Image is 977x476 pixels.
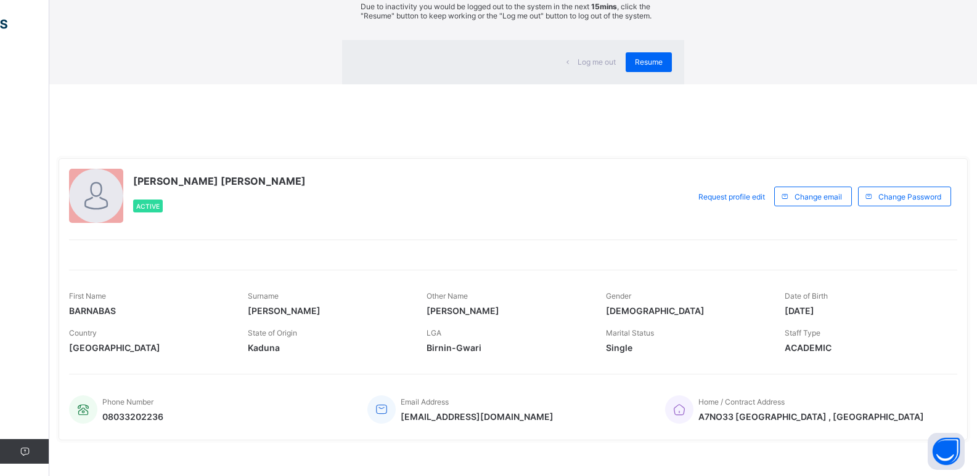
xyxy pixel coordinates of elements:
[136,203,160,210] span: Active
[361,2,666,20] p: Due to inactivity you would be logged out to the system in the next , click the "Resume" button t...
[785,305,945,316] span: [DATE]
[102,411,163,422] span: 08033202236
[591,2,617,11] strong: 15mins
[248,342,408,353] span: Kaduna
[606,305,766,316] span: [DEMOGRAPHIC_DATA]
[606,328,654,337] span: Marital Status
[401,411,554,422] span: [EMAIL_ADDRESS][DOMAIN_NAME]
[427,342,587,353] span: Birnin-Gwari
[635,57,663,67] span: Resume
[427,328,441,337] span: LGA
[133,175,306,187] span: [PERSON_NAME] [PERSON_NAME]
[427,291,468,301] span: Other Name
[69,328,97,337] span: Country
[785,291,828,301] span: Date of Birth
[795,192,842,201] span: Change email
[69,305,229,316] span: BARNABAS
[69,342,229,353] span: [GEOGRAPHIC_DATA]
[248,305,408,316] span: [PERSON_NAME]
[248,291,279,301] span: Surname
[578,57,616,67] span: Log me out
[785,342,945,353] span: ACADEMIC
[698,411,924,422] span: A7NO33 [GEOGRAPHIC_DATA] , [GEOGRAPHIC_DATA]
[928,433,965,470] button: Open asap
[606,291,631,301] span: Gender
[606,342,766,353] span: Single
[401,397,449,406] span: Email Address
[698,192,765,201] span: Request profile edit
[427,305,587,316] span: [PERSON_NAME]
[102,397,153,406] span: Phone Number
[69,291,106,301] span: First Name
[248,328,297,337] span: State of Origin
[785,328,820,337] span: Staff Type
[878,192,941,201] span: Change Password
[698,397,785,406] span: Home / Contract Address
